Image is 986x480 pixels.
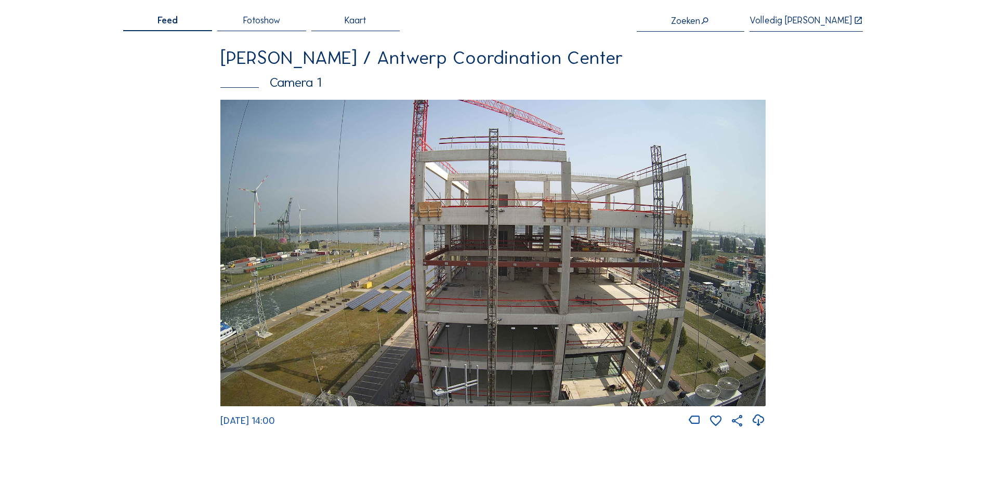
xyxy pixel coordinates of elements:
[243,16,280,25] span: Fotoshow
[750,16,852,25] div: Volledig [PERSON_NAME]
[345,16,366,25] span: Kaart
[220,415,275,426] span: [DATE] 14:00
[157,16,178,25] span: Feed
[220,48,766,67] div: [PERSON_NAME] / Antwerp Coordination Center
[220,76,766,89] div: Camera 1
[220,100,766,406] img: Image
